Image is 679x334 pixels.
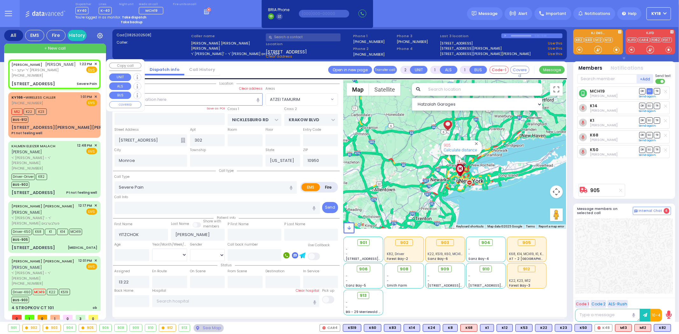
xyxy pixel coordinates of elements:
[654,117,660,123] span: TR
[639,109,656,113] a: Send again
[509,252,547,256] span: K68, K14, MCH19, K1, K50
[194,324,223,332] div: See map
[44,45,66,52] span: + New call
[615,324,632,332] div: ALS
[11,259,74,264] a: [PERSON_NAME] [PERSON_NAME]
[647,88,653,94] span: SO
[575,324,592,332] div: BLS
[11,204,74,209] a: [PERSON_NAME] [PERSON_NAME]
[345,220,366,229] img: Google
[228,242,258,247] label: Call back number
[25,315,34,320] span: 1
[190,127,196,132] label: Apt
[369,83,400,96] button: Show satellite imagery
[77,81,97,86] div: Severe Pain
[308,243,330,248] label: Use Callback
[119,3,133,6] label: Night unit
[8,324,19,331] div: 901
[577,74,637,84] input: Search member
[265,269,285,274] label: Destination
[655,73,671,78] span: Send text
[228,127,237,132] label: Room
[63,315,73,320] span: 0
[590,89,605,94] a: MCH19
[443,324,458,332] div: BLS
[473,141,479,147] button: Close
[346,252,348,256] span: -
[590,94,618,98] span: Yossi Friedman
[24,108,35,115] span: K22
[584,38,594,42] a: K40
[46,30,66,41] div: Fire
[346,256,406,261] span: [STREET_ADDRESS][PERSON_NAME]
[265,148,274,153] label: State
[441,266,449,272] span: 909
[655,78,666,85] label: Turn off text
[346,247,348,252] span: -
[359,266,368,272] span: 906
[86,100,97,106] span: EMS
[301,183,320,191] label: EMS
[179,324,190,331] div: 913
[270,96,300,103] span: ATZEI TAMURIM
[634,324,651,332] div: ALS
[86,263,97,270] span: EMS
[573,31,623,36] label: KJ EMS...
[181,138,185,143] span: Other building occupants
[139,3,166,6] label: Medic on call
[11,95,25,100] span: KY166 -
[654,147,660,153] span: TR
[322,202,338,213] button: Send
[555,324,572,332] div: BLS
[550,83,563,96] button: Toggle fullscreen view
[117,40,189,45] label: Caller:
[115,174,130,179] label: Call Type
[440,51,531,57] a: [STREET_ADDRESS][PERSON_NAME][PERSON_NAME]
[121,20,143,24] strong: Take backup
[152,269,167,274] label: En Route
[518,266,535,273] div: 912
[442,113,453,132] div: SIMCHA SHULEM STEINBERGER
[46,62,76,67] span: [PERSON_NAME]
[320,183,337,191] label: Fire
[11,265,42,270] span: [PERSON_NAME]
[611,65,644,72] button: Notifications
[548,46,562,51] a: Use this
[266,33,341,41] input: Search a contact
[86,148,97,154] span: EMS
[345,220,366,229] a: Open this area in Google Maps (opens a new window)
[598,326,601,330] img: red-radio-icon.svg
[75,7,88,14] span: KY40
[585,11,610,17] span: Notifications
[638,38,650,42] a: CAR4
[11,62,42,67] a: [PERSON_NAME]
[115,269,130,274] label: Assigned
[69,229,82,235] span: MCH19
[11,237,29,243] span: BUS-905
[575,38,584,42] a: K82
[11,210,42,215] span: [PERSON_NAME]
[590,103,598,108] a: K14
[11,108,23,115] span: M12
[64,324,76,331] div: 904
[268,7,289,13] span: BRIA Phone
[436,239,454,246] div: 903
[395,239,413,246] div: 902
[77,143,92,148] span: 12:48 PM
[634,210,638,213] img: comment-alt.png
[11,182,29,188] span: BUS-902
[115,242,121,247] label: Age
[497,324,513,332] div: BLS
[57,229,68,235] span: K14
[266,41,351,47] label: Location
[374,66,397,74] button: Transfer call
[68,245,97,250] div: [MEDICAL_DATA]
[479,10,498,17] span: Message
[145,8,158,13] span: MCH19
[214,215,239,220] span: Patient info
[550,208,563,221] button: Drag Pegman onto the map to open Street View
[303,148,308,153] label: ZIP
[45,229,56,235] span: K1
[647,117,653,123] span: SO
[546,11,566,17] span: Important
